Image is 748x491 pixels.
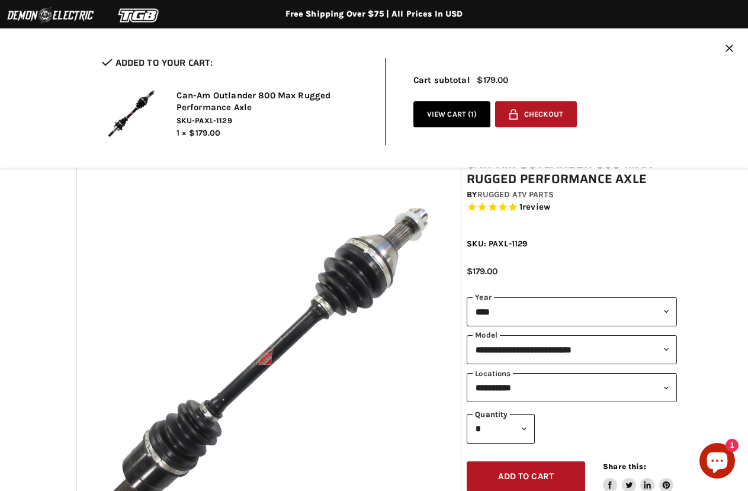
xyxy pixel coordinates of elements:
select: keys [467,373,677,402]
span: review [522,202,550,213]
img: Demon Electric Logo 2 [6,4,95,27]
span: Add to cart [498,471,554,482]
span: 1 × [176,128,187,138]
div: by [467,188,677,201]
button: Checkout [495,101,577,128]
inbox-online-store-chat: Shopify online store chat [696,443,739,482]
img: Can-Am Outlander 800 Max Rugged Performance Axle [102,84,161,143]
span: $179.00 [477,75,508,85]
button: Close [725,44,733,54]
select: year [467,297,677,326]
span: Share this: [603,462,646,471]
span: 1 reviews [519,202,550,213]
span: SKU-PAXL-1129 [176,115,367,126]
select: Quantity [467,414,535,443]
a: View cart (1) [413,101,491,128]
span: $179.00 [467,266,497,277]
span: $179.00 [189,128,220,138]
a: Rugged ATV Parts [477,190,554,200]
form: cart checkout [490,101,577,132]
span: Rated 5.0 out of 5 stars 1 reviews [467,201,677,214]
h2: Can-Am Outlander 800 Max Rugged Performance Axle [176,90,367,113]
h2: Added to your cart: [102,58,367,68]
select: modal-name [467,335,677,364]
h1: Can-Am Outlander 800 Max Rugged Performance Axle [467,157,677,187]
span: Checkout [524,110,563,119]
span: Cart subtotal [413,75,470,85]
div: SKU: PAXL-1129 [467,238,677,250]
span: 1 [471,110,474,118]
img: TGB Logo 2 [95,4,184,27]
